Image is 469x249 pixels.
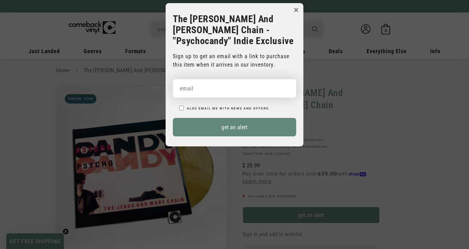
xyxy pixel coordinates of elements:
[173,79,296,98] input: email
[294,5,299,15] button: ×
[173,13,296,46] h3: The [PERSON_NAME] And [PERSON_NAME] Chain - "Psychocandy" Indie Exclusive
[173,118,296,136] button: get an alert
[173,52,296,69] p: Sign up to get an email with a link to purchase this item when it arrives in our inventory.
[187,107,270,110] label: Also email me with news and offers.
